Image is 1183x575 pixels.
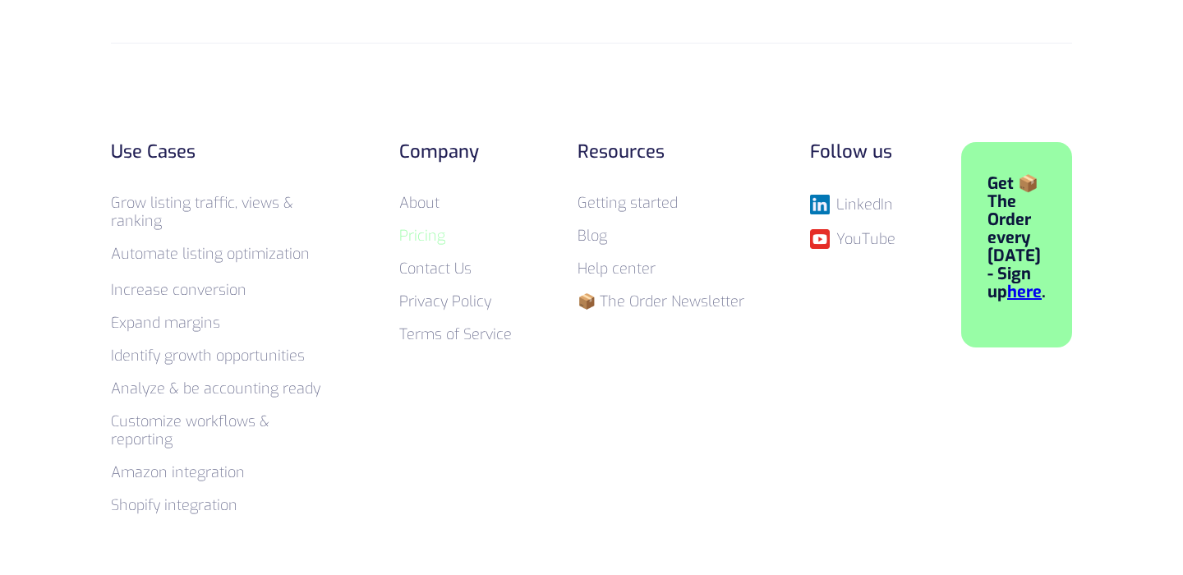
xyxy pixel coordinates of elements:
[836,196,893,213] div: LinkedIn
[810,229,895,249] a: YouTube
[399,292,491,311] a: Privacy Policy
[111,462,245,482] a: Amazon integration
[111,280,246,300] a: Increase conversion
[111,412,269,449] a: Customize workflows & reporting
[111,379,320,398] a: Analyze & be accounting ready
[111,313,220,333] a: Expand margins
[399,193,440,213] a: About
[399,226,445,246] a: Pricing
[111,346,305,366] a: Identify growth opportunities
[399,324,512,344] a: Terms of Service
[578,193,678,213] a: Getting started
[810,195,895,214] a: LinkedIn
[1007,281,1042,303] a: here
[836,231,895,247] div: YouTube
[399,259,472,278] a: Contact Us
[578,226,607,246] a: Blog
[578,259,656,278] a: Help center
[111,244,310,264] a: Automate listing optimization‍‍
[578,292,744,311] a: 📦 The Order Newsletter
[399,142,512,162] div: Company
[111,193,293,231] a: Grow listing traffic, views & ranking
[578,142,744,162] div: Resources
[111,495,237,515] a: Shopify integration
[111,142,334,162] div: Use Cases
[810,142,895,162] div: Follow us
[987,175,1046,301] div: Get 📦 The Order every [DATE] - Sign up .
